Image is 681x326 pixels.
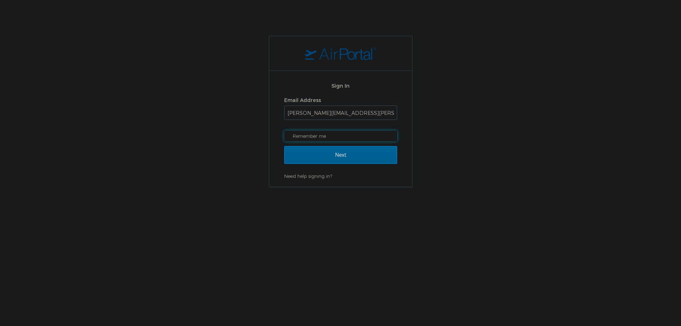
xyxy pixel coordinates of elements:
[284,146,397,164] input: Next
[284,82,397,90] h2: Sign In
[305,47,376,60] img: logo
[284,131,397,141] label: Remember me
[284,97,321,103] label: Email Address
[284,173,332,179] a: Need help signing in?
